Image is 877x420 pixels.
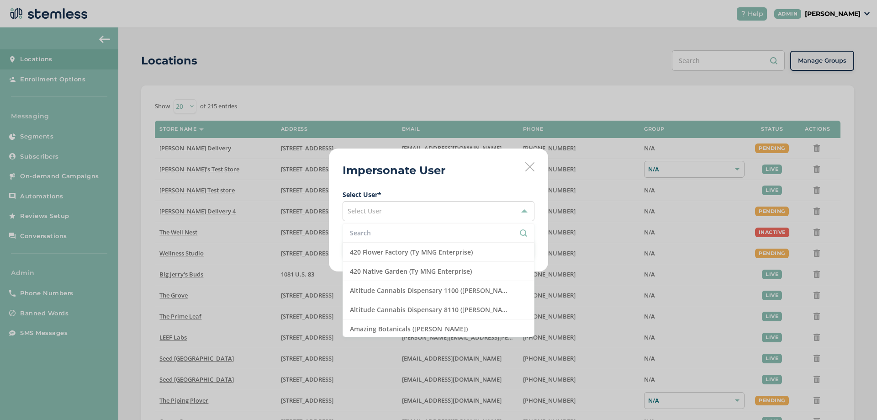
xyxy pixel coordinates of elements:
li: Amazing Botanicals ([PERSON_NAME]) [343,319,534,339]
li: 420 Native Garden (Ty MNG Enterprise) [343,262,534,281]
iframe: Chat Widget [831,376,877,420]
li: Altitude Cannabis Dispensary 1100 ([PERSON_NAME]) [343,281,534,300]
label: Select User [343,190,534,199]
span: Select User [348,207,382,215]
li: 420 Flower Factory (Ty MNG Enterprise) [343,243,534,262]
h2: Impersonate User [343,162,445,179]
li: Altitude Cannabis Dispensary 8110 ([PERSON_NAME]) [343,300,534,319]
input: Search [350,228,527,238]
